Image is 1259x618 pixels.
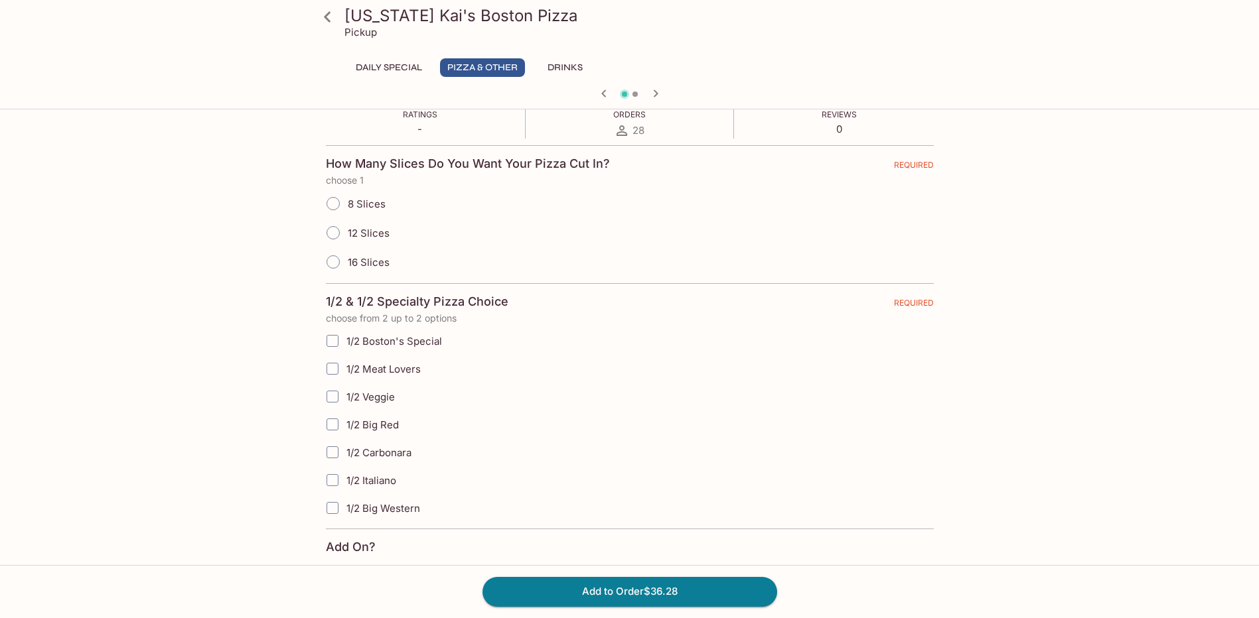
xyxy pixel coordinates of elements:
h4: How Many Slices Do You Want Your Pizza Cut In? [326,156,610,171]
span: Ratings [403,109,437,119]
span: 1/2 Big Red [346,418,399,431]
h4: 1/2 & 1/2 Specialty Pizza Choice [326,294,508,309]
span: 1/2 Meat Lovers [346,363,421,375]
span: Reviews [822,109,857,119]
span: 1/2 Veggie [346,391,395,403]
p: choose from 2 up to 2 options [326,313,934,324]
span: 1/2 Boston's Special [346,335,442,347]
span: 1/2 Italiano [346,474,396,487]
p: - [403,123,437,135]
span: 1/2 Big Western [346,502,420,515]
span: 1/2 Carbonara [346,446,411,459]
h3: [US_STATE] Kai's Boston Pizza [344,5,938,26]
h4: Add On? [326,540,376,554]
span: Orders [613,109,646,119]
p: Pickup [344,26,377,38]
button: Drinks [536,58,595,77]
p: choose 1 [326,175,934,186]
span: 12 Slices [348,227,390,239]
span: 28 [632,124,644,137]
span: 8 Slices [348,198,386,210]
button: Pizza & Other [440,58,525,77]
span: REQUIRED [894,298,934,313]
span: REQUIRED [894,160,934,175]
button: Daily Special [348,58,429,77]
p: 0 [822,123,857,135]
span: 16 Slices [348,256,390,269]
button: Add to Order$36.28 [482,577,777,606]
